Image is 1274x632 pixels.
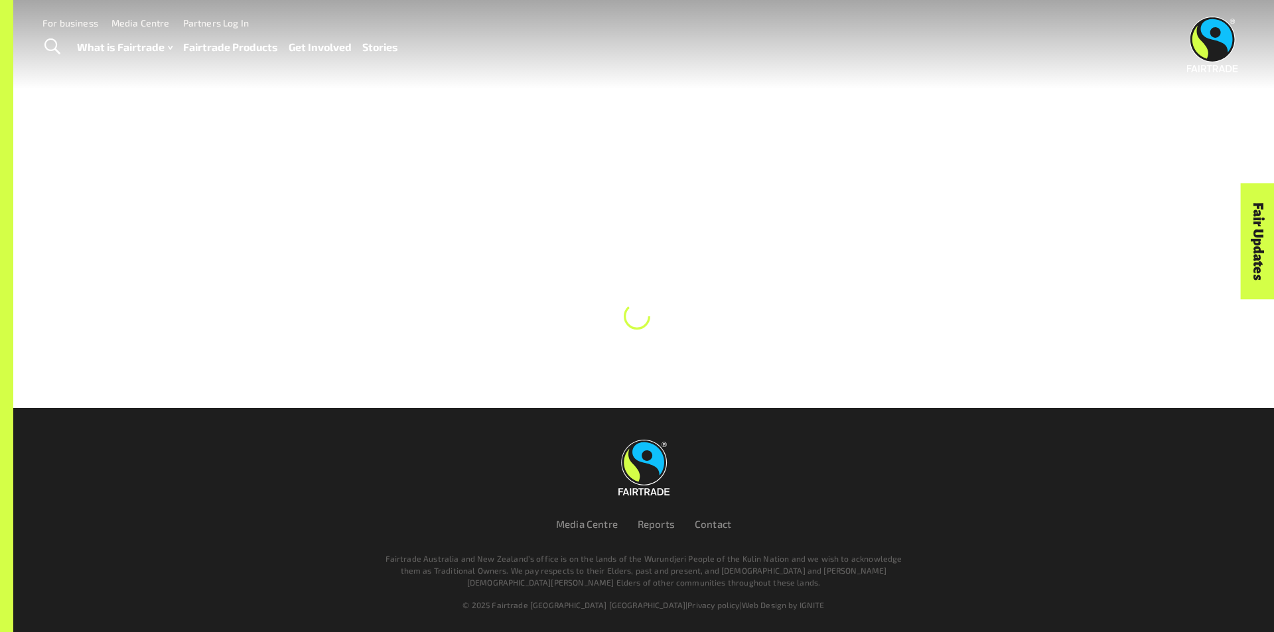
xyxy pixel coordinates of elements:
[77,38,173,57] a: What is Fairtrade
[742,600,825,609] a: Web Design by IGNITE
[687,600,739,609] a: Privacy policy
[244,599,1043,611] div: | |
[638,518,675,530] a: Reports
[42,17,98,29] a: For business
[36,31,68,64] a: Toggle Search
[289,38,352,57] a: Get Involved
[362,38,398,57] a: Stories
[183,17,249,29] a: Partners Log In
[618,440,670,495] img: Fairtrade Australia New Zealand logo
[111,17,170,29] a: Media Centre
[380,552,908,588] p: Fairtrade Australia and New Zealand’s office is on the lands of the Wurundjeri People of the Kuli...
[556,518,618,530] a: Media Centre
[462,600,685,609] span: © 2025 Fairtrade [GEOGRAPHIC_DATA] [GEOGRAPHIC_DATA]
[1187,17,1238,72] img: Fairtrade Australia New Zealand logo
[183,38,278,57] a: Fairtrade Products
[695,518,731,530] a: Contact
